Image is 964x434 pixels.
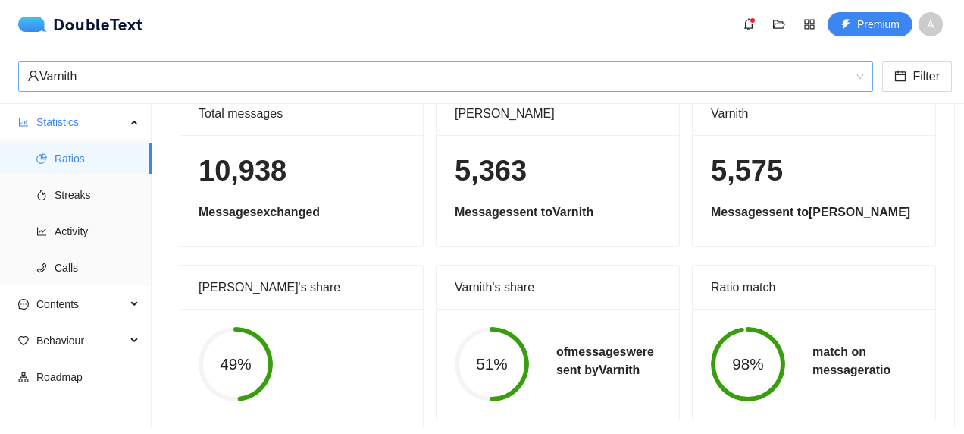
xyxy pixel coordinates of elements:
span: Streaks [55,180,139,210]
span: Ratios [55,143,139,174]
button: thunderboltPremium [828,12,912,36]
button: bell [737,12,761,36]
span: apartment [18,372,29,382]
span: Premium [857,16,900,33]
h1: 10,938 [199,153,405,189]
button: calendarFilter [882,61,952,92]
div: DoubleText [18,17,143,32]
span: folder-open [768,18,790,30]
span: bell [737,18,760,30]
h5: of messages were sent by Varnith [556,343,654,379]
span: Contents [36,289,126,319]
span: calendar [894,70,906,84]
span: pie-chart [36,153,47,164]
span: fire [36,190,47,200]
div: Total messages [199,92,405,135]
span: Filter [912,67,940,86]
span: message [18,299,29,310]
button: folder-open [767,12,791,36]
h5: Messages sent to Varnith [455,203,661,222]
h1: 5,575 [711,153,917,189]
h5: Messages sent to [PERSON_NAME] [711,203,917,222]
h5: Messages exchanged [199,203,405,222]
span: Roadmap [36,362,139,392]
span: thunderbolt [840,19,851,31]
span: heart [18,335,29,346]
span: A [927,12,934,36]
span: appstore [798,18,821,30]
span: phone [36,263,47,273]
img: logo [18,17,53,32]
div: [PERSON_NAME] [455,92,661,135]
span: bar-chart [18,117,29,127]
span: Varnith [27,62,864,91]
span: 51% [455,357,529,373]
button: appstore [797,12,822,36]
span: Activity [55,216,139,247]
h5: match on message ratio [812,343,890,379]
span: user [27,70,39,82]
span: 98% [711,357,785,373]
span: Calls [55,253,139,283]
div: Varnith [711,92,917,135]
div: [PERSON_NAME]'s share [199,266,405,309]
div: Varnith [27,62,850,91]
div: Varnith's share [455,266,661,309]
div: Ratio match [711,266,917,309]
a: logoDoubleText [18,17,143,32]
h1: 5,363 [455,153,661,189]
span: 49% [199,357,273,373]
span: line-chart [36,226,47,237]
span: Statistics [36,107,126,137]
span: Behaviour [36,325,126,356]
